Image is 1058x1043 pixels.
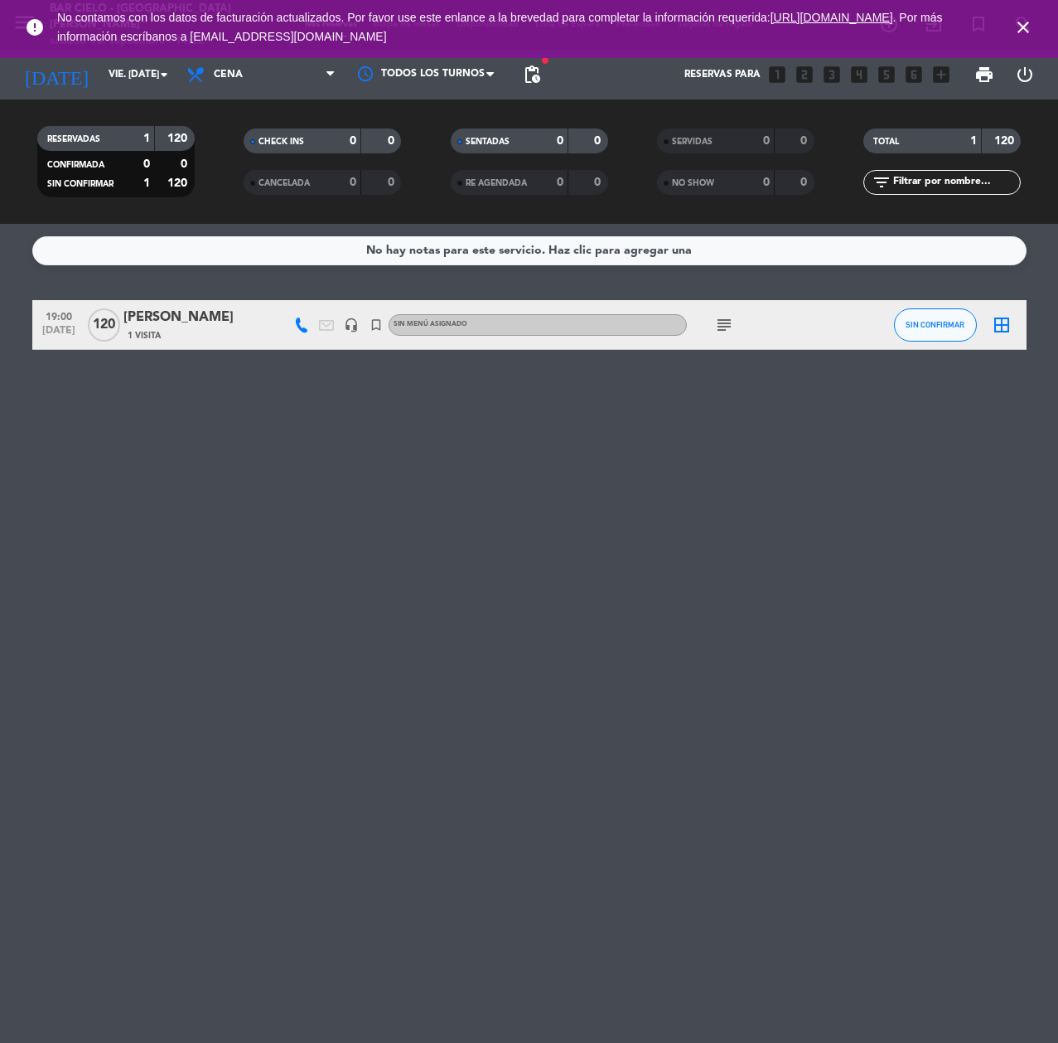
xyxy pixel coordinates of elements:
[466,179,527,187] span: RE AGENDADA
[684,69,761,80] span: Reservas para
[38,306,80,325] span: 19:00
[167,133,191,144] strong: 120
[1013,17,1033,37] i: close
[258,179,310,187] span: CANCELADA
[771,11,893,24] a: [URL][DOMAIN_NAME]
[1005,50,1046,99] div: LOG OUT
[994,135,1017,147] strong: 120
[800,135,810,147] strong: 0
[344,318,359,332] i: headset_mic
[167,177,191,189] strong: 120
[350,177,356,188] strong: 0
[766,64,788,85] i: looks_one
[891,173,1020,192] input: Filtrar por nombre...
[47,135,100,143] span: RESERVADAS
[88,308,120,342] span: 120
[394,321,467,327] span: Sin menú asignado
[12,56,100,93] i: [DATE]
[466,138,510,146] span: SENTADAS
[181,158,191,170] strong: 0
[214,69,243,80] span: Cena
[876,64,897,85] i: looks_5
[143,158,150,170] strong: 0
[894,308,977,342] button: SIN CONFIRMAR
[970,135,977,147] strong: 1
[143,177,150,189] strong: 1
[906,320,964,329] span: SIN CONFIRMAR
[594,177,604,188] strong: 0
[143,133,150,144] strong: 1
[366,241,692,260] div: No hay notas para este servicio. Haz clic para agregar una
[821,64,843,85] i: looks_3
[540,56,550,65] span: fiber_manual_record
[714,315,734,335] i: subject
[57,11,942,43] span: No contamos con los datos de facturación actualizados. Por favor use este enlance a la brevedad p...
[794,64,815,85] i: looks_two
[388,177,398,188] strong: 0
[974,65,994,85] span: print
[594,135,604,147] strong: 0
[123,307,264,328] div: [PERSON_NAME]
[369,318,384,332] i: turned_in_not
[763,177,770,188] strong: 0
[557,177,563,188] strong: 0
[47,180,114,188] span: SIN CONFIRMAR
[258,138,304,146] span: CHECK INS
[903,64,925,85] i: looks_6
[388,135,398,147] strong: 0
[38,325,80,344] span: [DATE]
[763,135,770,147] strong: 0
[522,65,542,85] span: pending_actions
[930,64,952,85] i: add_box
[25,17,45,37] i: error
[57,11,942,43] a: . Por más información escríbanos a [EMAIL_ADDRESS][DOMAIN_NAME]
[557,135,563,147] strong: 0
[128,329,161,342] span: 1 Visita
[1015,65,1035,85] i: power_settings_new
[350,135,356,147] strong: 0
[672,179,714,187] span: NO SHOW
[872,172,891,192] i: filter_list
[672,138,713,146] span: SERVIDAS
[47,161,104,169] span: CONFIRMADA
[154,65,174,85] i: arrow_drop_down
[800,177,810,188] strong: 0
[992,315,1012,335] i: border_all
[873,138,899,146] span: TOTAL
[848,64,870,85] i: looks_4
